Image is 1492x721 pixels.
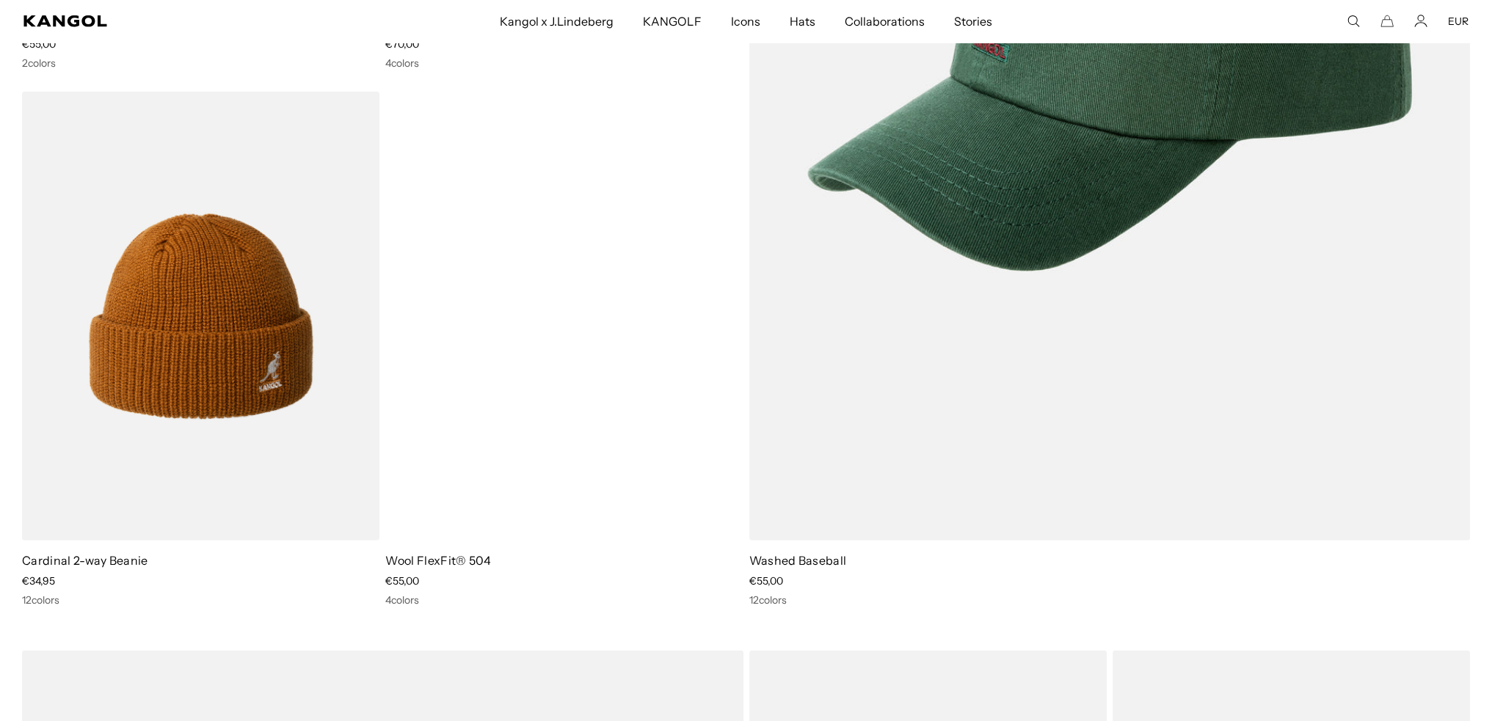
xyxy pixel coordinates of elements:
[385,56,743,70] div: 4 colors
[22,553,148,568] a: Cardinal 2-way Beanie
[22,593,379,607] div: 12 colors
[1448,15,1469,28] button: EUR
[22,574,55,588] span: €34,95
[1380,15,1394,28] button: Cart
[385,553,491,568] a: Wool FlexFit® 504
[385,593,743,607] div: 4 colors
[749,574,783,588] span: €55,00
[749,593,1471,607] div: 12 colors
[23,15,331,27] a: Kangol
[22,92,379,541] img: Cardinal 2-way Beanie
[1414,15,1427,28] a: Account
[385,37,419,51] span: €70,00
[22,56,379,70] div: 2 colors
[22,37,56,51] span: €55,00
[385,92,743,541] img: Wool FlexFit® 504
[385,574,419,588] span: €55,00
[749,553,847,568] a: Washed Baseball
[1347,15,1360,28] summary: Search here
